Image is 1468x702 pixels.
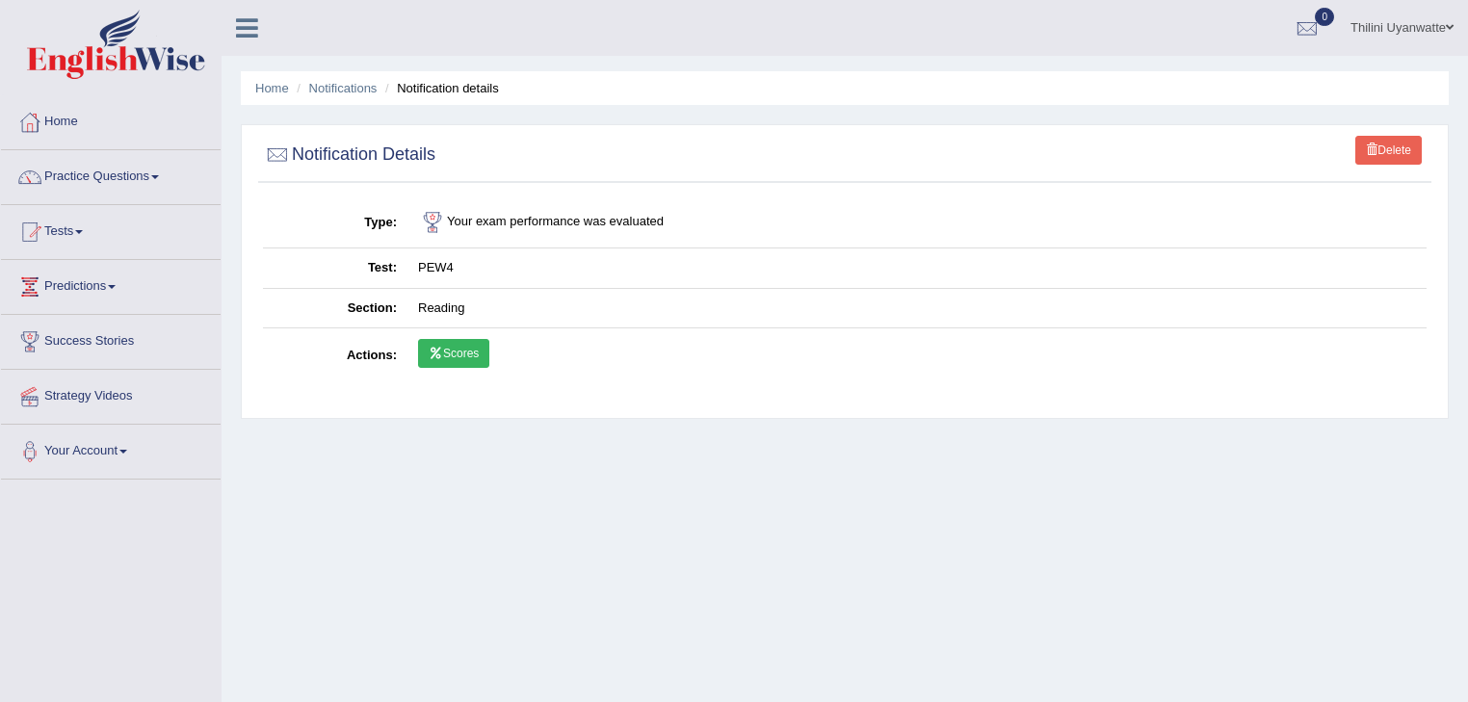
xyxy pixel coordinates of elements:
[407,248,1427,289] td: PEW4
[418,339,489,368] a: Scores
[263,197,407,248] th: Type
[1,150,221,198] a: Practice Questions
[255,81,289,95] a: Home
[1355,136,1422,165] a: Delete
[1,425,221,473] a: Your Account
[263,141,435,169] h2: Notification Details
[1,315,221,363] a: Success Stories
[1,370,221,418] a: Strategy Videos
[407,288,1427,328] td: Reading
[263,328,407,384] th: Actions
[407,197,1427,248] td: Your exam performance was evaluated
[263,288,407,328] th: Section
[380,79,499,97] li: Notification details
[309,81,378,95] a: Notifications
[263,248,407,289] th: Test
[1,205,221,253] a: Tests
[1315,8,1334,26] span: 0
[1,260,221,308] a: Predictions
[1,95,221,143] a: Home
